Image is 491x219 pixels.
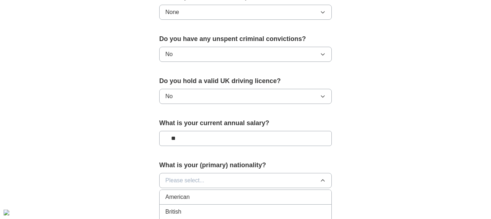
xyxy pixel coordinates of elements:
span: British [165,207,181,216]
label: What is your (primary) nationality? [159,160,332,170]
label: What is your current annual salary? [159,118,332,128]
span: Please select... [165,176,205,185]
button: No [159,89,332,104]
label: Do you have any unspent criminal convictions? [159,34,332,44]
div: Cookie consent button [4,210,9,215]
span: No [165,92,173,101]
span: No [165,50,173,59]
span: None [165,8,179,17]
span: American [165,193,190,201]
label: Do you hold a valid UK driving licence? [159,76,332,86]
button: Please select... [159,173,332,188]
button: None [159,5,332,20]
button: No [159,47,332,62]
img: Cookie%20settings [4,210,9,215]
